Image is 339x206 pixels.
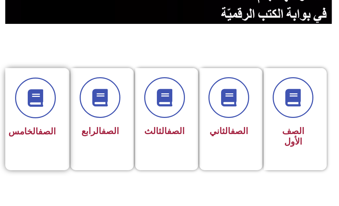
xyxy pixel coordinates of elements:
[38,126,56,137] a: الصف
[167,126,185,136] a: الصف
[231,126,248,136] a: الصف
[210,126,248,136] span: الثاني
[101,126,119,136] a: الصف
[282,126,304,147] span: الصف الأول
[144,126,185,136] span: الثالث
[8,126,56,137] span: الخامس
[81,126,119,136] span: الرابع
